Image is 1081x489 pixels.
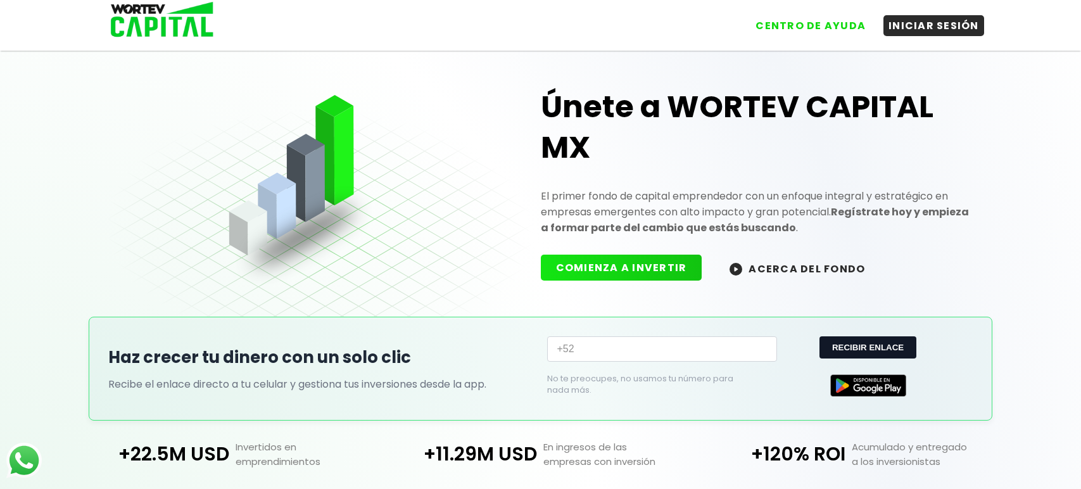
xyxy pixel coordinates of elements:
button: CENTRO DE AYUDA [750,15,871,36]
a: CENTRO DE AYUDA [738,6,871,36]
p: El primer fondo de capital emprendedor con un enfoque integral y estratégico en empresas emergent... [541,188,973,236]
p: Acumulado y entregado a los inversionistas [845,440,1002,469]
a: COMIENZA A INVERTIR [541,260,715,275]
button: ACERCA DEL FONDO [714,255,880,282]
button: RECIBIR ENLACE [819,336,916,359]
p: En ingresos de las empresas con inversión [537,440,694,469]
strong: Regístrate hoy y empieza a formar parte del cambio que estás buscando [541,205,969,235]
p: +11.29M USD [386,440,537,469]
p: +22.5M USD [79,440,229,469]
img: wortev-capital-acerca-del-fondo [730,263,742,276]
img: Google Play [830,374,906,397]
p: Invertidos en emprendimientos [229,440,386,469]
button: INICIAR SESIÓN [883,15,984,36]
p: No te preocupes, no usamos tu número para nada más. [547,373,757,396]
p: Recibe el enlace directo a tu celular y gestiona tus inversiones desde la app. [108,376,534,392]
button: COMIENZA A INVERTIR [541,255,702,281]
h2: Haz crecer tu dinero con un solo clic [108,345,534,370]
a: INICIAR SESIÓN [871,6,984,36]
img: logos_whatsapp-icon.242b2217.svg [6,443,42,478]
p: +120% ROI [695,440,845,469]
h1: Únete a WORTEV CAPITAL MX [541,87,973,168]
